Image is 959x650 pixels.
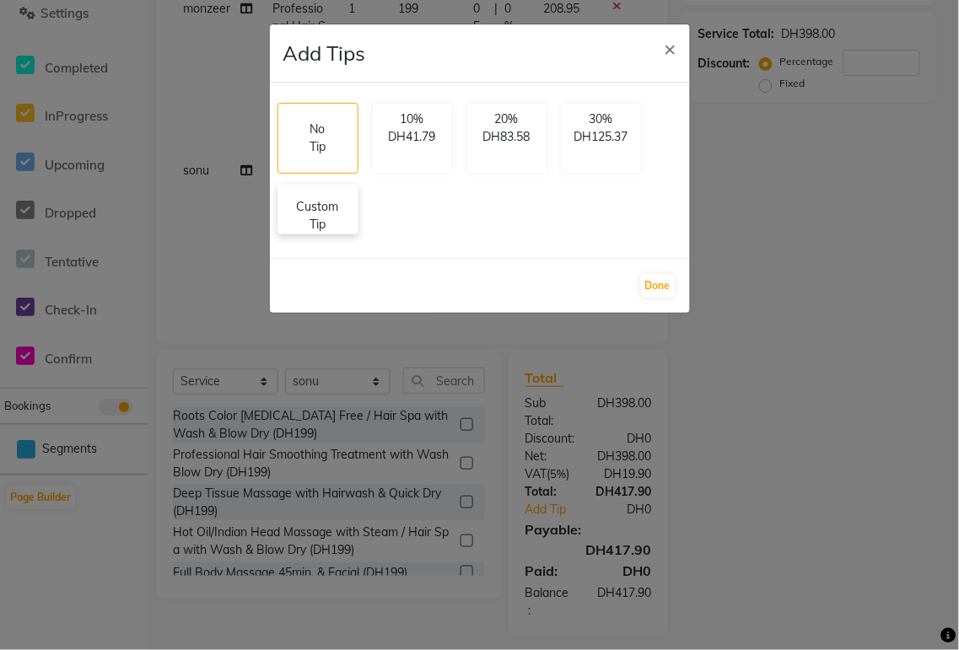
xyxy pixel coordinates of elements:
p: No Tip [305,121,331,156]
p: 10% [383,110,442,128]
p: DH125.37 [572,128,631,146]
span: × [665,35,676,61]
p: DH41.79 [383,128,442,146]
button: Done [641,274,675,298]
p: DH83.58 [477,128,536,146]
h4: Add Tips [283,38,366,68]
p: 30% [572,110,631,128]
p: 20% [477,110,536,128]
p: Custom Tip [288,198,348,234]
button: Close [651,24,690,72]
